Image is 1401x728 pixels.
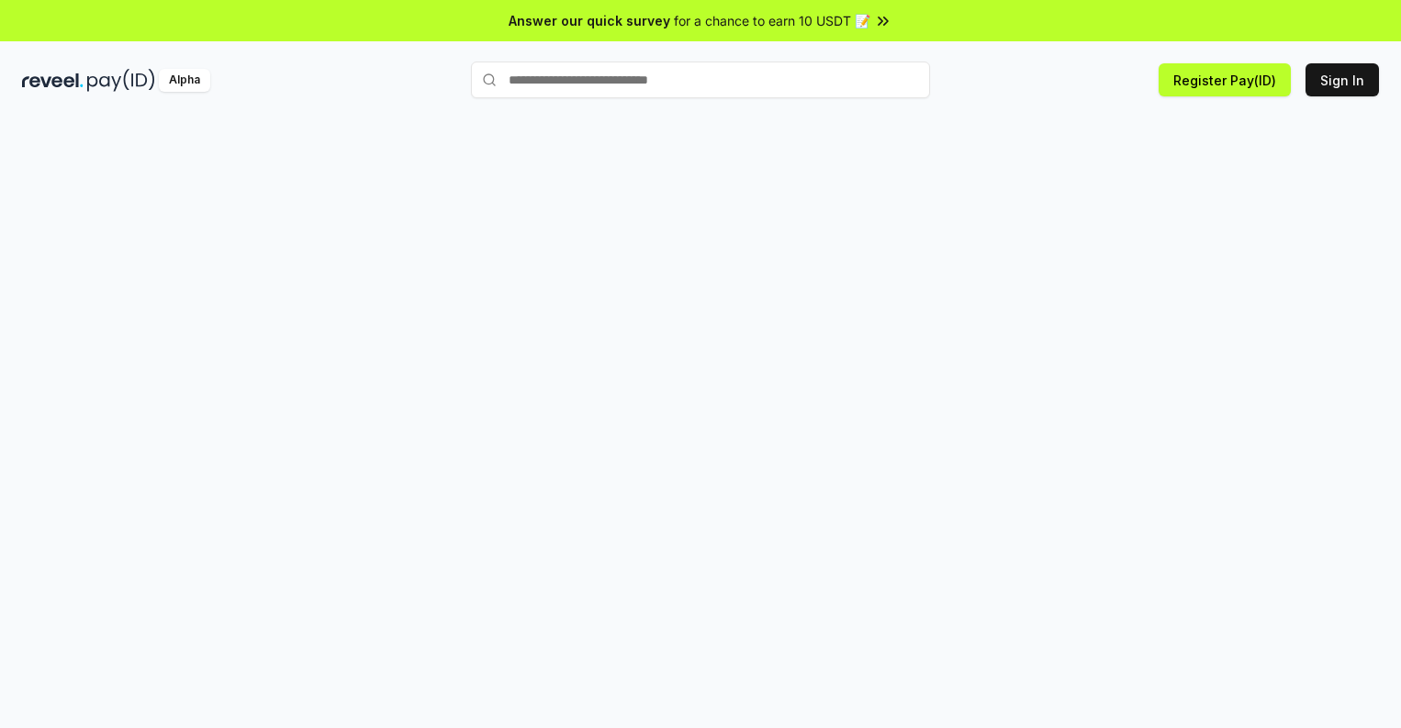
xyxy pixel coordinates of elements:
[1159,63,1291,96] button: Register Pay(ID)
[22,69,84,92] img: reveel_dark
[87,69,155,92] img: pay_id
[1306,63,1379,96] button: Sign In
[509,11,670,30] span: Answer our quick survey
[159,69,210,92] div: Alpha
[674,11,870,30] span: for a chance to earn 10 USDT 📝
